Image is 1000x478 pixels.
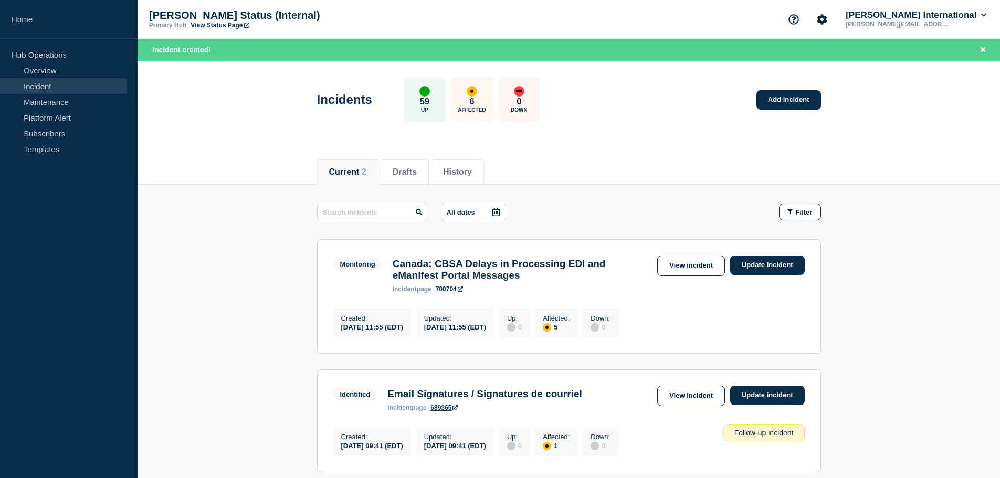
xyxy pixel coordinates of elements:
[796,208,813,216] span: Filter
[591,442,599,450] div: disabled
[756,90,821,110] a: Add incident
[657,256,725,276] a: View incident
[393,285,417,293] span: incident
[467,86,477,97] div: affected
[424,314,486,322] p: Updated :
[393,167,417,177] button: Drafts
[591,323,599,332] div: disabled
[723,424,805,441] div: Follow-up incident
[362,167,366,176] span: 2
[976,44,990,56] button: Close banner
[387,404,412,411] span: incident
[421,107,428,113] p: Up
[469,97,474,107] p: 6
[507,441,522,450] div: 0
[443,167,472,177] button: History
[341,322,403,331] div: [DATE] 11:55 (EDT)
[436,285,463,293] a: 700704
[514,86,524,97] div: down
[517,97,521,107] p: 0
[730,386,805,405] a: Update incident
[430,404,458,411] a: 689365
[507,323,515,332] div: disabled
[447,208,475,216] p: All dates
[424,322,486,331] div: [DATE] 11:55 (EDT)
[149,9,359,22] p: [PERSON_NAME] Status (Internal)
[783,8,805,30] button: Support
[341,314,403,322] p: Created :
[458,107,486,113] p: Affected
[424,441,486,450] div: [DATE] 09:41 (EDT)
[424,433,486,441] p: Updated :
[419,86,430,97] div: up
[387,404,426,411] p: page
[333,388,377,400] span: Identified
[543,442,551,450] div: affected
[341,433,403,441] p: Created :
[779,204,821,220] button: Filter
[543,441,570,450] div: 1
[152,46,211,54] span: Incident created!
[844,10,988,20] button: [PERSON_NAME] International
[191,22,249,29] a: View Status Page
[441,204,506,220] button: All dates
[341,441,403,450] div: [DATE] 09:41 (EDT)
[333,258,382,270] span: Monitoring
[149,22,186,29] p: Primary Hub
[543,314,570,322] p: Affected :
[543,323,551,332] div: affected
[591,322,610,332] div: 0
[844,20,953,28] p: [PERSON_NAME][EMAIL_ADDRESS][PERSON_NAME][DOMAIN_NAME]
[507,314,522,322] p: Up :
[591,433,610,441] p: Down :
[507,442,515,450] div: disabled
[329,167,366,177] button: Current 2
[543,322,570,332] div: 5
[591,314,610,322] p: Down :
[393,258,652,281] h3: Canada: CBSA Delays in Processing EDI and eManifest Portal Messages
[543,433,570,441] p: Affected :
[730,256,805,275] a: Update incident
[591,441,610,450] div: 0
[507,433,522,441] p: Up :
[811,8,833,30] button: Account settings
[317,204,428,220] input: Search incidents
[393,285,431,293] p: page
[317,92,372,107] h1: Incidents
[387,388,582,400] h3: Email Signatures / Signatures de courriel
[511,107,528,113] p: Down
[657,386,725,406] a: View incident
[507,322,522,332] div: 0
[419,97,429,107] p: 59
